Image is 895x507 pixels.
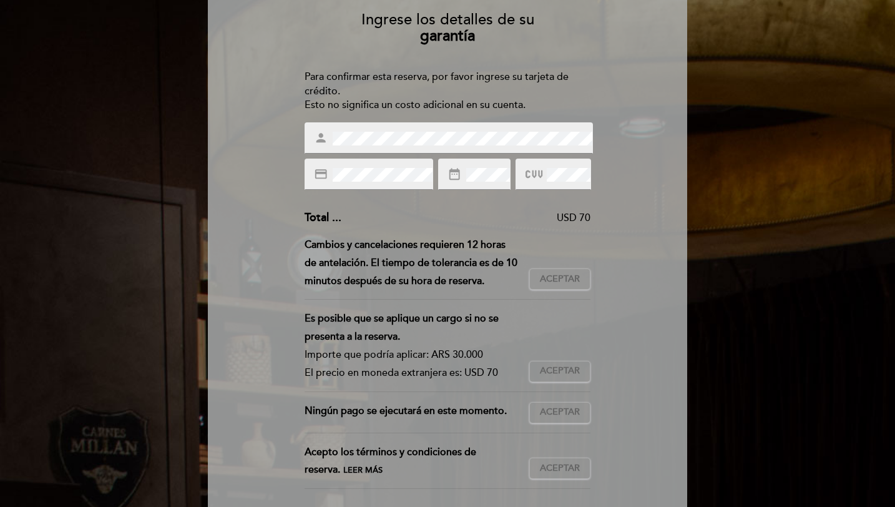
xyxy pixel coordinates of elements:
[420,27,475,45] b: garantía
[305,236,530,290] div: Cambios y cancelaciones requieren 12 horas de antelación. El tiempo de tolerancia es de 10 minuto...
[305,402,530,423] div: Ningún pago se ejecutará en este momento.
[305,310,520,346] div: Es posible que se aplique un cargo si no se presenta a la reserva.
[343,465,383,475] span: Leer más
[529,458,590,479] button: Aceptar
[529,361,590,382] button: Aceptar
[305,364,520,382] div: El precio en moneda extranjera es: USD 70
[540,462,580,475] span: Aceptar
[305,70,591,113] div: Para confirmar esta reserva, por favor ingrese su tarjeta de crédito. Esto no significa un costo ...
[305,346,520,364] div: Importe que podría aplicar: ARS 30.000
[448,167,461,181] i: date_range
[540,406,580,419] span: Aceptar
[305,443,530,480] div: Acepto los términos y condiciones de reserva.
[540,365,580,378] span: Aceptar
[314,167,328,181] i: credit_card
[314,131,328,145] i: person
[341,211,591,225] div: USD 70
[540,273,580,286] span: Aceptar
[361,11,534,29] span: Ingrese los detalles de su
[529,268,590,290] button: Aceptar
[305,210,341,224] span: Total ...
[529,402,590,423] button: Aceptar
